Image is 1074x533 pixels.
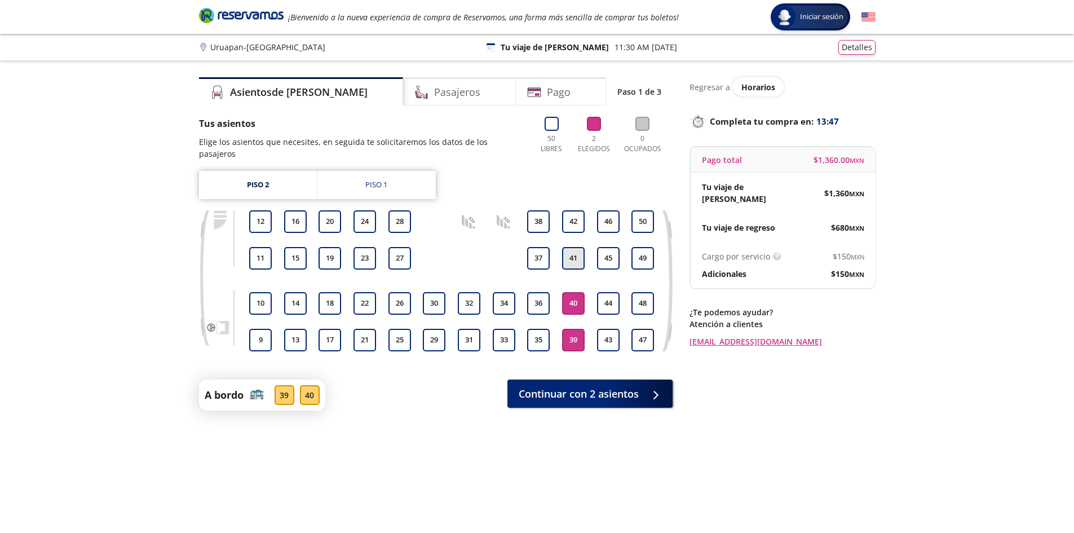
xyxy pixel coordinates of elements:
p: Atención a clientes [690,318,876,330]
div: Piso 1 [365,179,387,191]
p: 11:30 AM [DATE] [615,41,677,53]
button: 25 [388,329,411,351]
button: 40 [562,292,585,315]
p: Tus asientos [199,117,525,130]
span: Horarios [741,82,775,92]
div: Regresar a ver horarios [690,77,876,96]
span: Continuar con 2 asientos [519,386,639,402]
button: 31 [458,329,480,351]
button: 33 [493,329,515,351]
small: MXN [851,253,864,261]
div: 39 [275,385,294,405]
p: Cargo por servicio [702,250,770,262]
button: 41 [562,247,585,270]
button: 24 [353,210,376,233]
button: 47 [631,329,654,351]
button: 49 [631,247,654,270]
button: 27 [388,247,411,270]
button: 44 [597,292,620,315]
button: 37 [527,247,550,270]
p: ¿Te podemos ayudar? [690,306,876,318]
button: 39 [562,329,585,351]
p: 2 Elegidos [575,134,613,154]
small: MXN [849,270,864,279]
p: Completa tu compra en : [690,113,876,129]
small: MXN [849,224,864,232]
span: Iniciar sesión [795,11,848,23]
i: Brand Logo [199,7,284,24]
button: 16 [284,210,307,233]
span: $ 1,360 [824,187,864,199]
span: 13:47 [816,115,839,128]
button: 23 [353,247,376,270]
button: 29 [423,329,445,351]
button: 32 [458,292,480,315]
p: A bordo [205,387,244,403]
small: MXN [850,156,864,165]
button: 36 [527,292,550,315]
button: Continuar con 2 asientos [507,380,673,408]
button: 26 [388,292,411,315]
p: Pago total [702,154,742,166]
p: Tu viaje de regreso [702,222,775,234]
button: 9 [249,329,272,351]
p: 0 Ocupados [621,134,664,154]
h4: Pago [547,85,571,100]
a: Piso 2 [199,171,317,199]
button: 35 [527,329,550,351]
p: Elige los asientos que necesites, en seguida te solicitaremos los datos de los pasajeros [199,136,525,160]
button: 30 [423,292,445,315]
button: 50 [631,210,654,233]
button: 10 [249,292,272,315]
p: Uruapan - [GEOGRAPHIC_DATA] [210,41,325,53]
button: 15 [284,247,307,270]
button: 22 [353,292,376,315]
span: $ 1,360.00 [814,154,864,166]
p: Tu viaje de [PERSON_NAME] [501,41,609,53]
p: Regresar a [690,81,730,93]
button: Detalles [838,40,876,55]
span: $ 150 [833,250,864,262]
em: ¡Bienvenido a la nueva experiencia de compra de Reservamos, una forma más sencilla de comprar tus... [288,12,679,23]
button: 18 [319,292,341,315]
h4: Pasajeros [434,85,480,100]
button: 28 [388,210,411,233]
button: 13 [284,329,307,351]
button: 43 [597,329,620,351]
p: Paso 1 de 3 [617,86,661,98]
button: 38 [527,210,550,233]
button: 45 [597,247,620,270]
h4: Asientos de [PERSON_NAME] [230,85,368,100]
button: 17 [319,329,341,351]
button: 46 [597,210,620,233]
a: [EMAIL_ADDRESS][DOMAIN_NAME] [690,336,876,347]
button: 42 [562,210,585,233]
small: MXN [849,190,864,198]
span: $ 680 [831,222,864,234]
button: 20 [319,210,341,233]
button: 11 [249,247,272,270]
p: Tu viaje de [PERSON_NAME] [702,181,783,205]
a: Brand Logo [199,7,284,27]
p: 50 Libres [536,134,567,154]
p: Adicionales [702,268,746,280]
button: English [861,10,876,24]
button: 21 [353,329,376,351]
span: $ 150 [831,268,864,280]
button: 48 [631,292,654,315]
button: 34 [493,292,515,315]
button: 19 [319,247,341,270]
button: 14 [284,292,307,315]
button: 12 [249,210,272,233]
div: 40 [300,385,320,405]
a: Piso 1 [317,171,436,199]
